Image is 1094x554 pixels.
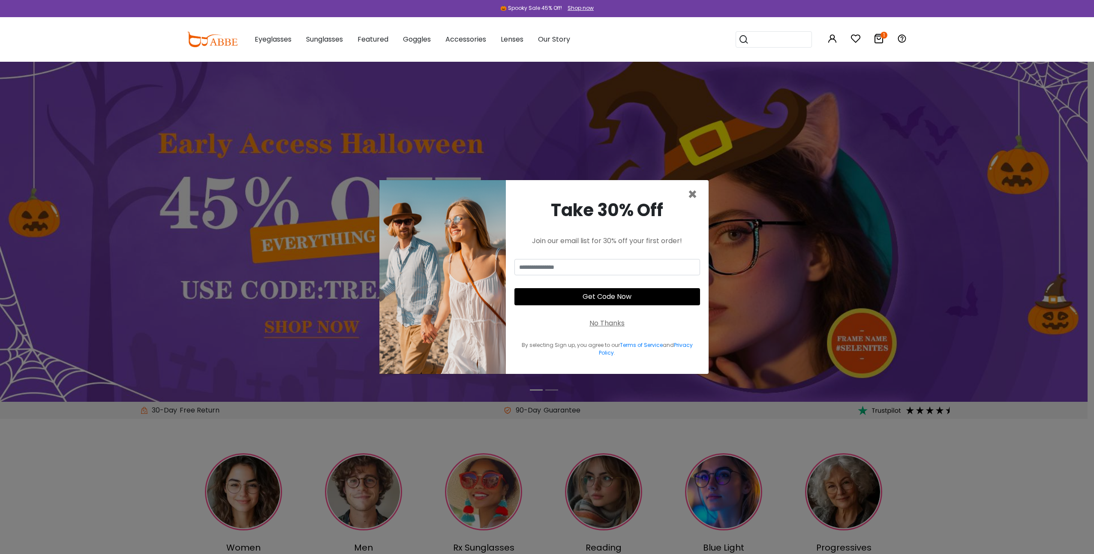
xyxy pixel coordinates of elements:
[358,34,388,44] span: Featured
[599,341,693,356] a: Privacy Policy
[500,4,562,12] div: 🎃 Spooky Sale 45% Off!
[688,187,697,202] button: Close
[445,34,486,44] span: Accessories
[514,341,700,357] div: By selecting Sign up, you agree to our and .
[620,341,663,349] a: Terms of Service
[568,4,594,12] div: Shop now
[501,34,523,44] span: Lenses
[538,34,570,44] span: Our Story
[881,32,887,39] i: 1
[874,35,884,45] a: 1
[688,184,697,205] span: ×
[514,197,700,223] div: Take 30% Off
[589,318,625,328] div: No Thanks
[403,34,431,44] span: Goggles
[514,236,700,246] div: Join our email list for 30% off your first order!
[379,180,506,374] img: welcome
[514,288,700,305] button: Get Code Now
[306,34,343,44] span: Sunglasses
[187,32,237,47] img: abbeglasses.com
[563,4,594,12] a: Shop now
[255,34,292,44] span: Eyeglasses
